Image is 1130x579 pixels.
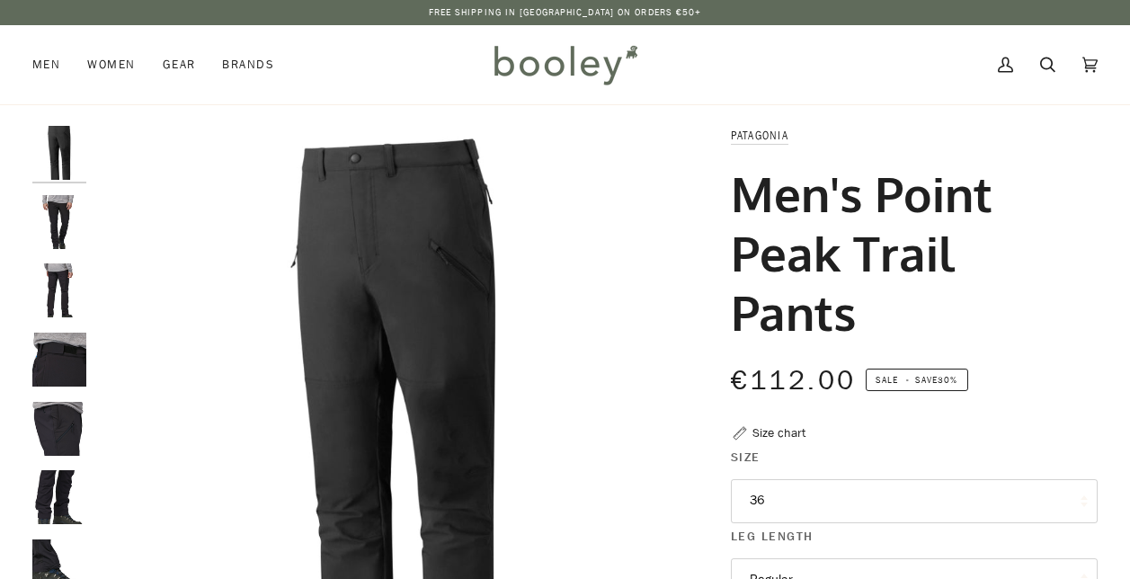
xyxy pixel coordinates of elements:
[731,128,788,143] a: Patagonia
[32,56,60,74] span: Men
[32,470,86,524] img: Patagonia Men's Point Peak Trail Pants Black - Booley Galway
[222,56,274,74] span: Brands
[32,195,86,249] img: Patagonia Men's Point Peak Trail Pants Black - Booley Galway
[731,479,1098,523] button: 36
[731,527,814,546] span: Leg Length
[32,263,86,317] img: Patagonia Men's Point Peak Trail Pants Black - Booley Galway
[87,56,135,74] span: Women
[32,126,86,180] img: Patagonia Men's Point Peak Trail Pants Black - Booley Galway
[429,5,702,20] p: Free Shipping in [GEOGRAPHIC_DATA] on Orders €50+
[163,56,196,74] span: Gear
[32,402,86,456] img: Patagonia Men's Point Peak Trail Pants Black - Booley Galway
[74,25,148,104] a: Women
[486,39,644,91] img: Booley
[209,25,288,104] a: Brands
[752,423,805,442] div: Size chart
[731,164,1084,342] h1: Men's Point Peak Trail Pants
[876,373,898,387] span: Sale
[32,333,86,387] img: Patagonia Men's Point Peak Trail Pants Black - Booley Galway
[731,448,761,467] span: Size
[901,373,915,387] em: •
[866,369,968,392] span: Save
[938,373,957,387] span: 30%
[32,25,74,104] a: Men
[149,25,209,104] a: Gear
[731,362,857,399] span: €112.00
